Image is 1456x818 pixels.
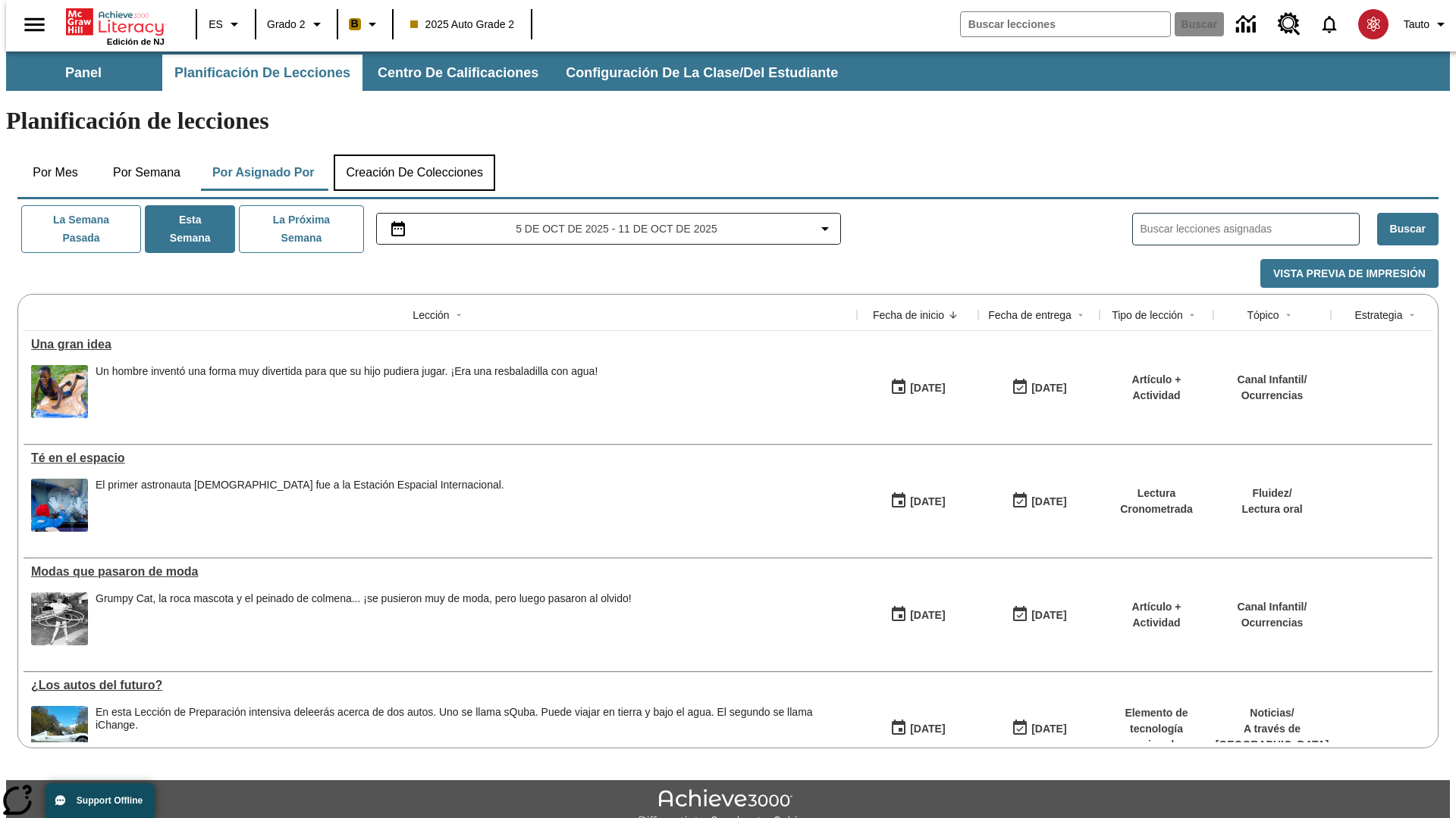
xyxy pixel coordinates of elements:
[31,451,849,465] a: Té en el espacio, Lecciones
[31,679,849,692] div: ¿Los autos del futuro?
[366,55,551,91] button: Centro de calificaciones
[1241,501,1302,517] p: Lectura oral
[1279,306,1298,324] button: Sort
[351,14,359,33] span: B
[96,706,849,759] div: En esta Lección de Preparación intensiva de leerás acerca de dos autos. Uno se llama sQuba. Puede...
[1238,388,1307,404] p: Ocurrencias
[31,365,88,418] img: un niño sonríe mientras se desliza en una resbaladilla con agua
[885,601,950,629] button: 07/19/25: Primer día en que estuvo disponible la lección
[200,155,327,191] button: Por asignado por
[96,706,813,731] testabrev: leerás acerca de dos autos. Uno se llama sQuba. Puede viajar en tierra y bajo el agua. El segundo...
[816,220,834,238] svg: Collapse Date Range Filter
[31,479,88,532] img: Un astronauta, el primero del Reino Unido que viaja a la Estación Espacial Internacional, saluda ...
[1377,213,1439,245] button: Buscar
[1031,379,1066,398] div: [DATE]
[202,11,250,38] button: Lenguaje: ES, Selecciona un idioma
[31,706,88,759] img: Un automóvil de alta tecnología flotando en el agua.
[885,714,950,743] button: 07/01/25: Primer día en que estuvo disponible la lección
[239,205,363,253] button: La próxima semana
[31,338,849,351] a: Una gran idea, Lecciones
[21,205,141,253] button: La semana pasada
[101,155,193,191] button: Por semana
[1216,721,1329,753] p: A través de [GEOGRAPHIC_DATA]
[1006,487,1072,516] button: 10/12/25: Último día en que podrá accederse la lección
[1141,218,1359,240] input: Buscar lecciones asignadas
[910,606,945,625] div: [DATE]
[1238,372,1307,388] p: Canal Infantil /
[1260,259,1439,289] button: Vista previa de impresión
[31,565,849,579] div: Modas que pasaron de moda
[17,155,93,191] button: Por mes
[378,64,538,82] span: Centro de calificaciones
[77,795,143,806] span: Support Offline
[1112,308,1183,323] div: Tipo de lección
[383,220,835,238] button: Seleccione el intervalo de fechas opción del menú
[107,37,165,46] span: Edición de NJ
[1107,372,1206,404] p: Artículo + Actividad
[66,5,165,46] div: Portada
[66,7,165,37] a: Portada
[6,55,852,91] div: Subbarra de navegación
[1107,705,1206,753] p: Elemento de tecnología mejorada
[65,64,102,82] span: Panel
[1031,720,1066,738] div: [DATE]
[873,308,944,323] div: Fecha de inicio
[96,592,632,645] div: Grumpy Cat, la roca mascota y el peinado de colmena... ¡se pusieron muy de moda, pero luego pasar...
[96,365,598,378] div: Un hombre inventó una forma muy divertida para que su hijo pudiera jugar. ¡Era una resbaladilla c...
[910,379,945,398] div: [DATE]
[1403,306,1421,324] button: Sort
[1404,17,1429,33] span: Tauto
[1183,306,1201,324] button: Sort
[566,64,838,82] span: Configuración de la clase/del estudiante
[96,592,632,605] div: Grumpy Cat, la roca mascota y el peinado de colmena... ¡se pusieron muy de moda, pero luego pasar...
[1269,4,1310,45] a: Centro de recursos, Se abrirá en una pestaña nueva.
[31,679,849,692] a: ¿Los autos del futuro? , Lecciones
[1238,599,1307,615] p: Canal Infantil /
[1006,373,1072,402] button: 10/08/25: Último día en que podrá accederse la lección
[174,64,350,82] span: Planificación de lecciones
[1031,492,1066,511] div: [DATE]
[1310,5,1349,44] a: Notificaciones
[1238,615,1307,631] p: Ocurrencias
[554,55,850,91] button: Configuración de la clase/del estudiante
[267,17,306,33] span: Grado 2
[343,11,388,38] button: Boost El color de la clase es anaranjado claro. Cambiar el color de la clase.
[12,2,57,47] button: Abrir el menú lateral
[1247,308,1279,323] div: Tópico
[162,55,362,91] button: Planificación de lecciones
[31,565,849,579] a: Modas que pasaron de moda, Lecciones
[1354,308,1402,323] div: Estrategia
[516,221,717,237] span: 5 de oct de 2025 - 11 de oct de 2025
[413,308,449,323] div: Lección
[96,479,504,492] div: El primer astronauta [DEMOGRAPHIC_DATA] fue a la Estación Espacial Internacional.
[96,479,504,532] div: El primer astronauta británico fue a la Estación Espacial Internacional.
[450,306,468,324] button: Sort
[1107,485,1206,517] p: Lectura Cronometrada
[31,338,849,351] div: Una gran idea
[334,155,495,191] button: Creación de colecciones
[961,12,1170,36] input: Buscar campo
[1227,4,1269,45] a: Centro de información
[1398,11,1456,38] button: Perfil/Configuración
[96,365,598,418] div: Un hombre inventó una forma muy divertida para que su hijo pudiera jugar. ¡Era una resbaladilla c...
[31,451,849,465] div: Té en el espacio
[885,487,950,516] button: 10/06/25: Primer día en que estuvo disponible la lección
[1349,5,1398,44] button: Escoja un nuevo avatar
[1006,601,1072,629] button: 06/30/26: Último día en que podrá accederse la lección
[6,107,1450,135] h1: Planificación de lecciones
[6,52,1450,91] div: Subbarra de navegación
[8,55,159,91] button: Panel
[209,17,223,33] span: ES
[31,592,88,645] img: foto en blanco y negro de una chica haciendo girar unos hula-hulas en la década de 1950
[910,492,945,511] div: [DATE]
[410,17,515,33] span: 2025 Auto Grade 2
[1241,485,1302,501] p: Fluidez /
[885,373,950,402] button: 10/08/25: Primer día en que estuvo disponible la lección
[145,205,235,253] button: Esta semana
[944,306,962,324] button: Sort
[1216,705,1329,721] p: Noticias /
